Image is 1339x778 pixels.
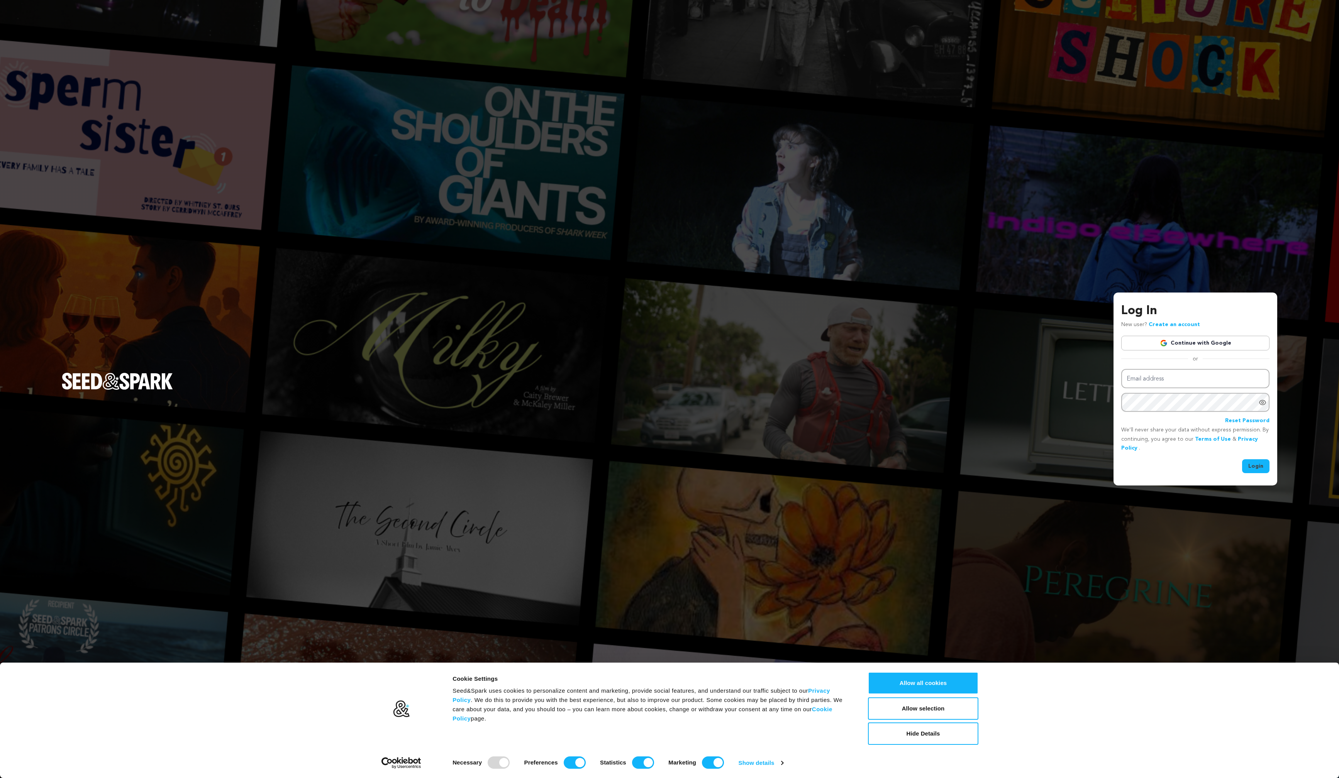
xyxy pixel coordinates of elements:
span: or [1188,355,1203,363]
strong: Marketing [668,759,696,766]
strong: Statistics [600,759,626,766]
a: Terms of Use [1195,436,1231,442]
img: Google logo [1160,339,1168,347]
strong: Necessary [453,759,482,766]
div: Cookie Settings [453,674,851,683]
button: Allow selection [868,697,978,720]
p: New user? [1121,320,1200,330]
img: logo [393,700,410,718]
a: Privacy Policy [453,687,830,703]
img: Seed&Spark Logo [62,373,173,390]
button: Login [1242,459,1270,473]
button: Hide Details [868,722,978,745]
a: Usercentrics Cookiebot - opens in a new window [368,757,435,769]
a: Reset Password [1225,416,1270,426]
a: Show details [739,757,783,769]
a: Create an account [1149,322,1200,327]
a: Show password as plain text. Warning: this will display your password on the screen. [1259,399,1266,406]
div: Seed&Spark uses cookies to personalize content and marketing, provide social features, and unders... [453,686,851,723]
h3: Log In [1121,302,1270,320]
strong: Preferences [524,759,558,766]
p: We’ll never share your data without express permission. By continuing, you agree to our & . [1121,426,1270,453]
button: Allow all cookies [868,672,978,694]
input: Email address [1121,369,1270,389]
a: Seed&Spark Homepage [62,373,173,405]
a: Continue with Google [1121,336,1270,350]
